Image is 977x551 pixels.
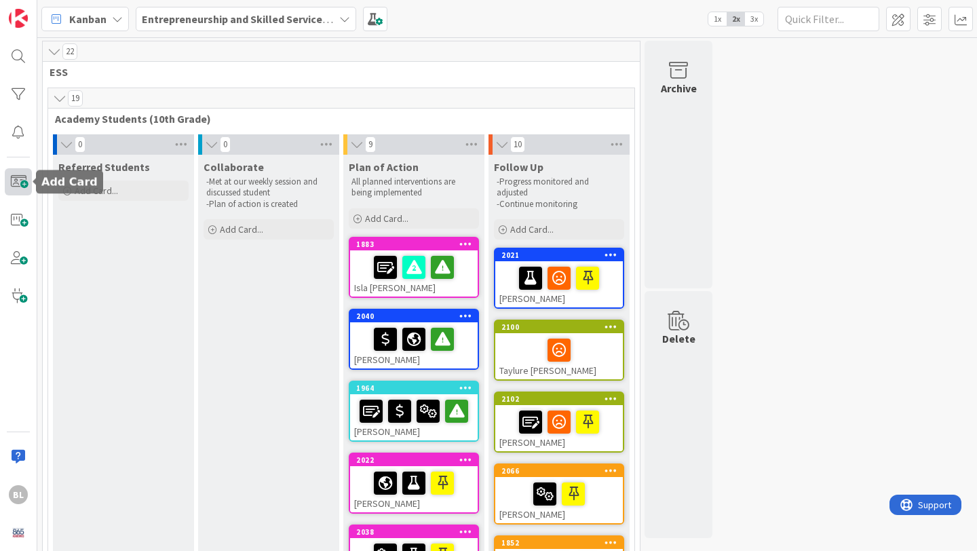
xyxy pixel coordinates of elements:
[356,383,478,393] div: 1964
[495,261,623,307] div: [PERSON_NAME]
[220,223,263,235] span: Add Card...
[501,250,623,260] div: 2021
[495,393,623,451] div: 2102[PERSON_NAME]
[206,199,331,210] p: -Plan of action is created
[356,240,478,249] div: 1883
[28,2,62,18] span: Support
[501,322,623,332] div: 2100
[495,537,623,549] div: 1852
[365,212,408,225] span: Add Card...
[497,199,621,210] p: -Continue monitoring
[494,160,543,174] span: Follow Up
[495,465,623,477] div: 2066
[350,454,478,466] div: 2022
[661,80,697,96] div: Archive
[350,382,478,394] div: 1964
[365,136,376,153] span: 9
[9,485,28,504] div: BL
[495,249,623,261] div: 2021
[206,176,331,199] p: -Met at our weekly session and discussed student
[350,526,478,538] div: 2038
[356,311,478,321] div: 2040
[495,321,623,333] div: 2100
[58,160,150,174] span: Referred Students
[204,160,264,174] span: Collaborate
[495,333,623,379] div: Taylure [PERSON_NAME]
[69,11,107,27] span: Kanban
[350,394,478,440] div: [PERSON_NAME]
[778,7,879,31] input: Quick Filter...
[350,454,478,512] div: 2022[PERSON_NAME]
[350,322,478,368] div: [PERSON_NAME]
[510,136,525,153] span: 10
[350,238,478,297] div: 1883Isla [PERSON_NAME]
[356,455,478,465] div: 2022
[62,43,77,60] span: 22
[350,310,478,368] div: 2040[PERSON_NAME]
[495,249,623,307] div: 2021[PERSON_NAME]
[9,9,28,28] img: Visit kanbanzone.com
[495,321,623,379] div: 2100Taylure [PERSON_NAME]
[68,90,83,107] span: 19
[349,160,419,174] span: Plan of Action
[350,310,478,322] div: 2040
[708,12,727,26] span: 1x
[55,112,617,126] span: Academy Students (10th Grade)
[495,393,623,405] div: 2102
[501,394,623,404] div: 2102
[356,527,478,537] div: 2038
[497,176,621,199] p: -Progress monitored and adjusted
[220,136,231,153] span: 0
[510,223,554,235] span: Add Card...
[41,176,98,189] h5: Add Card
[350,238,478,250] div: 1883
[350,382,478,440] div: 1964[PERSON_NAME]
[75,136,85,153] span: 0
[495,477,623,523] div: [PERSON_NAME]
[662,330,695,347] div: Delete
[350,250,478,297] div: Isla [PERSON_NAME]
[745,12,763,26] span: 3x
[350,466,478,512] div: [PERSON_NAME]
[495,465,623,523] div: 2066[PERSON_NAME]
[727,12,745,26] span: 2x
[9,523,28,542] img: avatar
[501,538,623,548] div: 1852
[351,176,476,199] p: All planned interventions are being implemented
[501,466,623,476] div: 2066
[142,12,474,26] b: Entrepreneurship and Skilled Services Interventions - [DATE]-[DATE]
[50,65,623,79] span: ESS
[495,405,623,451] div: [PERSON_NAME]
